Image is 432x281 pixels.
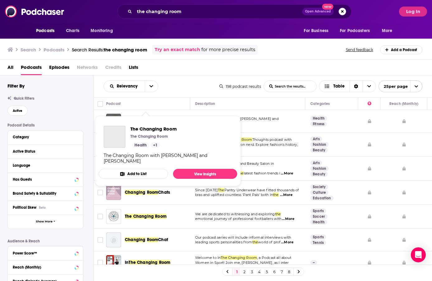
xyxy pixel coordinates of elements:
a: Education [310,196,334,201]
span: Changing [125,237,145,242]
span: leading sports personalities from [195,240,252,244]
div: Categories [310,100,330,107]
a: Episodes [49,62,69,75]
span: Podcasts [36,26,54,35]
a: Culture [310,190,328,195]
a: Tennis [310,240,326,245]
span: Active [13,109,22,112]
h3: Search [21,47,36,53]
a: All [7,62,13,75]
span: Thoughts podcast with [252,137,292,142]
a: Health [132,143,149,148]
div: Category [13,135,74,139]
div: Podcast [106,100,121,107]
a: 6 [271,268,277,275]
div: Power Score™ [13,251,73,255]
a: Podcasts [21,62,42,75]
span: The Changing Room [130,126,177,132]
span: ...More [281,171,293,176]
button: Reach (Monthly) [13,263,78,271]
span: The Changing Room [129,260,170,265]
div: Beta [39,206,46,210]
span: In [125,260,129,265]
input: Search podcasts, credits, & more... [134,7,302,17]
button: Add to List [99,169,168,179]
div: Active Status [13,149,74,154]
a: The Changing Room [104,126,125,148]
span: More [382,26,392,35]
span: Lists [129,62,138,75]
button: Choose View [319,80,376,92]
button: Open AdvancedNew [302,8,334,15]
h2: Choose List sort [104,80,158,92]
span: the [273,193,279,197]
p: The Changing Room [130,134,168,139]
span: The Changing Room [221,255,257,260]
span: latest fashion trends i [244,171,280,175]
a: InThe Changing Room [125,260,170,266]
span: ...More [281,240,293,245]
button: Brand Safety & Suitability [13,189,78,197]
a: Soccer [310,214,327,219]
a: In The Changing Room [106,255,121,270]
span: Our podcast series will include informal interviews with [195,235,291,240]
span: Since [DATE] [195,188,218,192]
a: Sports [310,208,326,213]
span: Room [147,190,158,195]
img: The Changing Room [106,209,121,224]
p: Podcast Details [7,123,83,127]
div: Power Score [368,100,371,107]
span: the [275,212,281,216]
h3: Podcasts [44,47,64,53]
span: We are dedicated to witnessing and exploring [195,212,275,216]
a: ChangingRoomChat [125,237,168,243]
span: New [322,4,333,10]
span: Table [333,84,345,88]
a: 5 [264,268,270,275]
img: Changing Room Chats [106,185,121,200]
a: ChangingRoomChats [125,189,170,196]
div: The Changing Room with [PERSON_NAME] and [PERSON_NAME] [104,153,232,164]
span: Open Advanced [305,10,331,13]
p: -- [310,260,317,265]
div: Reach (Monthly) [389,100,418,107]
span: Toggle select row [97,214,103,219]
a: Arts [310,136,322,141]
a: Fashion [310,166,329,171]
a: +1 [151,143,160,148]
div: Language [13,163,74,168]
button: Active Status [13,147,78,155]
a: 3 [249,268,255,275]
span: Toggle select row [97,190,103,195]
div: Open Intercom Messenger [411,247,426,262]
button: open menu [299,25,336,37]
h2: Filter By [7,83,25,89]
span: ...More [280,193,293,198]
button: Active [7,106,28,116]
span: Welcome to In [195,255,221,260]
a: 2 [241,268,247,275]
a: Health [310,116,327,121]
a: Health [310,220,327,225]
a: Charts [62,25,83,37]
img: Changing Room Chat [106,232,121,247]
span: fashion nerd. Explore fashion's history, [232,142,298,147]
a: The Changing Room [125,213,167,220]
a: Add a Podcast [380,45,423,54]
img: Podchaser - Follow, Share and Rate Podcasts [5,6,65,17]
button: Political SkewBeta [13,203,78,211]
button: open menu [32,25,63,37]
span: Networks [77,62,98,75]
a: Beauty [310,148,328,153]
div: Description [195,100,215,107]
button: Show More [8,215,83,229]
button: open menu [336,25,379,37]
p: Audience & Reach [7,239,83,243]
span: Room [147,237,158,242]
a: Society [310,184,328,189]
button: open menu [145,81,158,92]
